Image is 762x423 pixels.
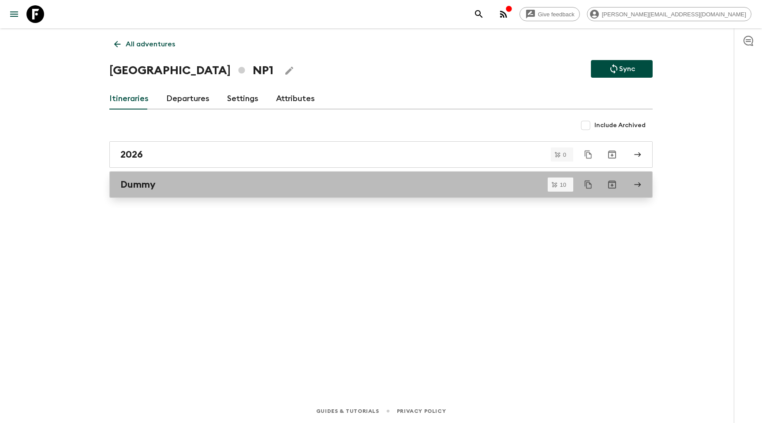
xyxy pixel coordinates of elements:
[603,146,621,163] button: Archive
[166,88,209,110] a: Departures
[109,141,653,168] a: 2026
[555,182,571,188] span: 10
[276,88,315,110] a: Attributes
[120,149,143,160] h2: 2026
[470,5,488,23] button: search adventures
[591,60,653,78] button: Sync adventure departures to the booking engine
[397,406,446,416] a: Privacy Policy
[109,35,180,53] a: All adventures
[594,121,646,130] span: Include Archived
[280,62,298,79] button: Edit Adventure Title
[227,88,258,110] a: Settings
[316,406,379,416] a: Guides & Tutorials
[126,39,175,49] p: All adventures
[619,64,635,74] p: Sync
[109,62,273,79] h1: [GEOGRAPHIC_DATA] NP1
[533,11,579,18] span: Give feedback
[603,176,621,193] button: Archive
[587,7,751,21] div: [PERSON_NAME][EMAIL_ADDRESS][DOMAIN_NAME]
[597,11,751,18] span: [PERSON_NAME][EMAIL_ADDRESS][DOMAIN_NAME]
[558,152,571,158] span: 0
[580,147,596,162] button: Duplicate
[519,7,580,21] a: Give feedback
[109,171,653,198] a: Dummy
[5,5,23,23] button: menu
[109,88,149,110] a: Itineraries
[120,179,156,190] h2: Dummy
[580,177,596,193] button: Duplicate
